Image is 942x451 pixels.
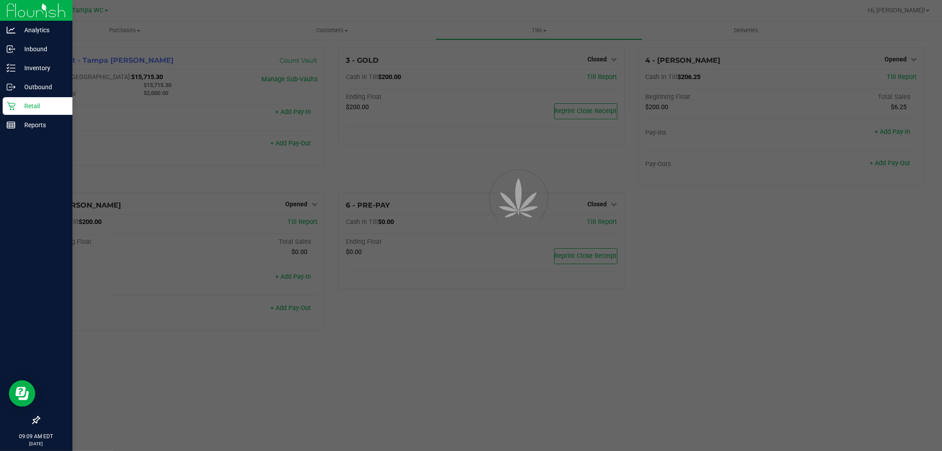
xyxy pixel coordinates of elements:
p: 09:09 AM EDT [4,432,68,440]
p: Reports [15,120,68,130]
p: Inventory [15,63,68,73]
p: Analytics [15,25,68,35]
inline-svg: Inventory [7,64,15,72]
inline-svg: Inbound [7,45,15,53]
p: [DATE] [4,440,68,447]
inline-svg: Retail [7,102,15,110]
p: Inbound [15,44,68,54]
p: Retail [15,101,68,111]
inline-svg: Reports [7,121,15,129]
iframe: Resource center [9,380,35,407]
inline-svg: Analytics [7,26,15,34]
inline-svg: Outbound [7,83,15,91]
p: Outbound [15,82,68,92]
